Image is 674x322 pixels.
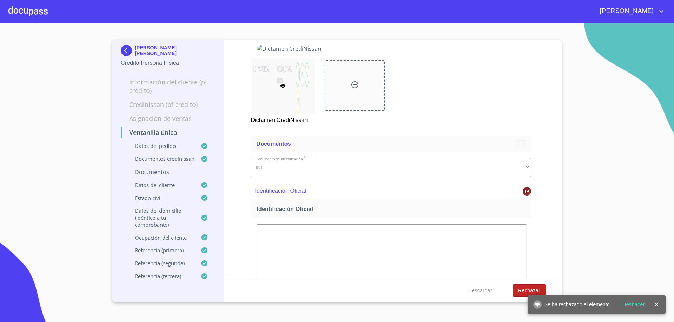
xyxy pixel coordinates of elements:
[121,234,201,241] p: Ocupación del Cliente
[121,194,201,201] p: Estado Civil
[465,284,495,297] button: Descargar
[121,273,201,280] p: Referencia (tercera)
[513,284,546,297] button: Rechazar
[251,136,531,152] div: Documentos
[251,158,531,177] div: INE
[121,78,215,95] p: Información del cliente (PF crédito)
[121,45,135,56] img: Docupass spot blue
[121,260,201,267] p: Referencia (segunda)
[257,45,525,53] img: Dictamen CrediNissan
[121,155,201,162] p: Documentos CrediNissan
[121,114,215,123] p: Asignación de Ventas
[121,59,215,67] p: Crédito Persona Física
[121,181,201,189] p: Datos del cliente
[121,142,201,149] p: Datos del pedido
[121,247,201,254] p: Referencia (primera)
[251,113,315,124] p: Dictamen CrediNissan
[595,6,657,17] span: [PERSON_NAME]
[595,6,666,17] button: account of current user
[518,286,540,295] span: Rechazar
[257,205,528,213] span: Identificación Oficial
[121,168,215,176] p: Documentos
[468,286,492,295] span: Descargar
[121,100,215,109] p: Credinissan (PF crédito)
[121,207,201,228] p: Datos del domicilio (idéntico a tu comprobante)
[135,45,215,56] p: [PERSON_NAME] [PERSON_NAME]
[255,187,500,195] p: Identificación Oficial
[121,128,215,137] p: Ventanilla única
[121,45,215,59] div: [PERSON_NAME] [PERSON_NAME]
[256,141,291,147] span: Documentos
